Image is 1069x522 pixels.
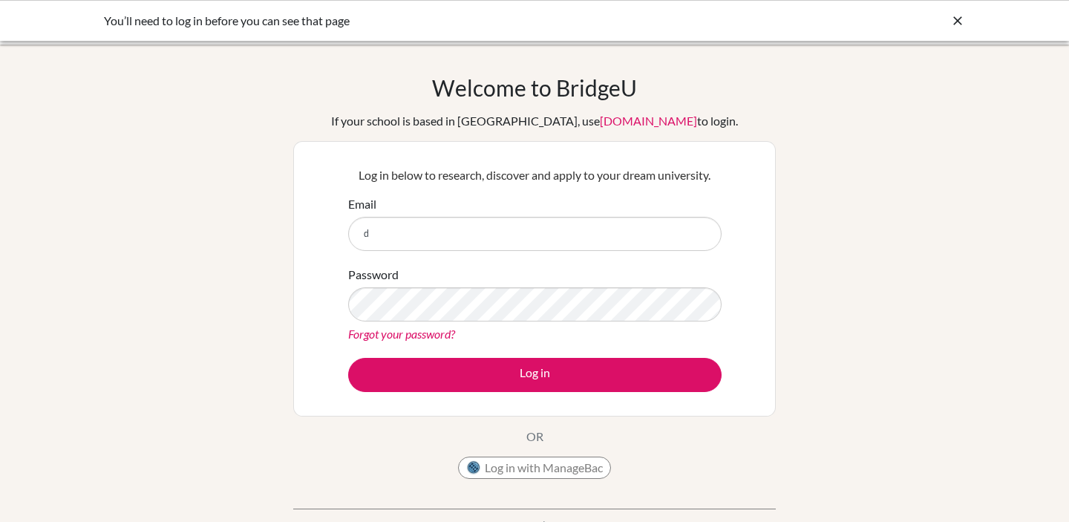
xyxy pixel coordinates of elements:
div: If your school is based in [GEOGRAPHIC_DATA], use to login. [331,112,738,130]
button: Log in with ManageBac [458,457,611,479]
a: Forgot your password? [348,327,455,341]
h1: Welcome to BridgeU [432,74,637,101]
a: [DOMAIN_NAME] [600,114,697,128]
p: Log in below to research, discover and apply to your dream university. [348,166,722,184]
label: Email [348,195,376,213]
p: OR [526,428,543,446]
label: Password [348,266,399,284]
div: You’ll need to log in before you can see that page [104,12,742,30]
button: Log in [348,358,722,392]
